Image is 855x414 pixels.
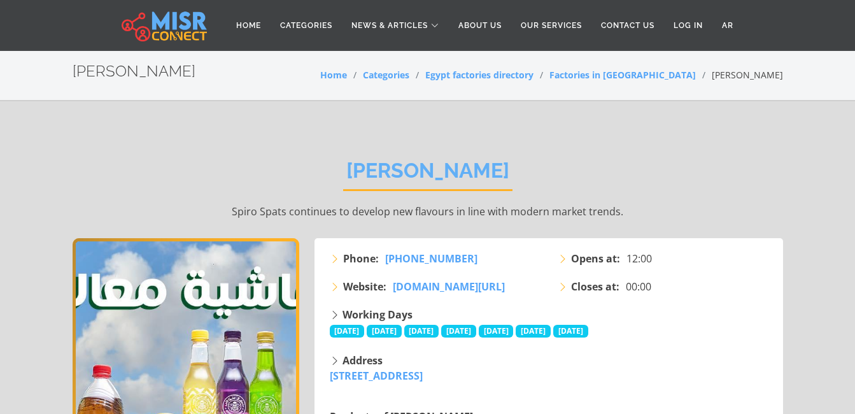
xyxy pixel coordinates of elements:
strong: Opens at: [571,251,620,266]
a: News & Articles [342,13,449,38]
a: [PHONE_NUMBER] [385,251,477,266]
a: AR [712,13,743,38]
a: Home [320,69,347,81]
span: [DATE] [441,325,476,338]
span: 00:00 [626,279,651,294]
a: Home [227,13,271,38]
span: [DATE] [367,325,402,338]
a: [DOMAIN_NAME][URL] [393,279,505,294]
span: [DATE] [479,325,514,338]
span: [DATE] [404,325,439,338]
a: Log in [664,13,712,38]
span: [DATE] [553,325,588,338]
span: [DOMAIN_NAME][URL] [393,280,505,294]
strong: Address [343,353,383,368]
strong: Working Days [343,308,413,322]
span: [DATE] [330,325,365,338]
span: News & Articles [351,20,428,31]
p: Spiro Spats continues to develop new flavours in line with modern market trends. [73,204,783,219]
a: Categories [271,13,342,38]
span: 12:00 [626,251,652,266]
h2: [PERSON_NAME] [343,159,512,191]
a: Categories [363,69,409,81]
a: Factories in [GEOGRAPHIC_DATA] [549,69,696,81]
li: [PERSON_NAME] [696,68,783,82]
a: About Us [449,13,511,38]
strong: Closes at: [571,279,619,294]
strong: Website: [343,279,386,294]
a: Egypt factories directory [425,69,533,81]
h2: [PERSON_NAME] [73,62,195,81]
strong: Phone: [343,251,379,266]
a: Our Services [511,13,591,38]
span: [DATE] [516,325,551,338]
img: main.misr_connect [122,10,207,41]
a: Contact Us [591,13,664,38]
span: [PHONE_NUMBER] [385,252,477,266]
a: [STREET_ADDRESS] [330,369,423,383]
